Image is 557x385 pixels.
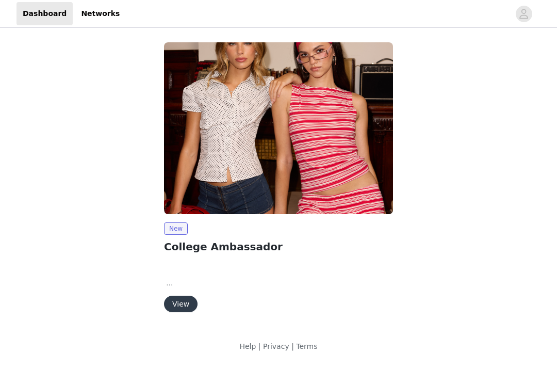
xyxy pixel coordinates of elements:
[519,6,529,22] div: avatar
[164,296,198,312] button: View
[75,2,126,25] a: Networks
[291,342,294,350] span: |
[164,300,198,308] a: View
[239,342,256,350] a: Help
[263,342,289,350] a: Privacy
[258,342,261,350] span: |
[164,239,393,254] h2: College Ambassador
[164,222,188,235] span: New
[296,342,317,350] a: Terms
[164,42,393,214] img: Edikted
[17,2,73,25] a: Dashboard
